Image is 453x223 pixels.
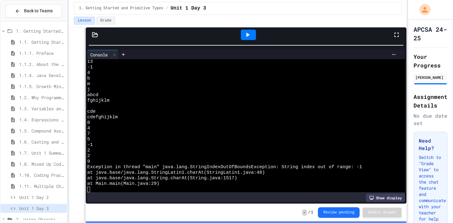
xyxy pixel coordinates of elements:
span: 4 [87,126,90,131]
button: Review pending [318,207,360,218]
span: 1.1.4. Java Development Environments [19,72,64,79]
button: Lesson [74,17,95,25]
div: My Account [413,2,432,17]
span: 9 [87,159,90,164]
span: 0 [87,120,90,126]
span: abcd [87,92,98,98]
span: / [308,210,310,215]
span: 1.6. Casting and Ranges of Variables [19,139,64,145]
button: Grade [96,17,115,25]
div: No due date set [414,112,447,127]
span: at java.base/java.lang.String.charAt(String.java:1517) [87,176,237,181]
span: 1.2. Why Programming? Why [GEOGRAPHIC_DATA]? [19,94,64,101]
span: m [87,81,90,87]
span: Unit 1 Day 3 [171,5,206,12]
div: Console [87,50,118,59]
span: 1.10. Coding Practice [19,172,64,178]
span: 1.4. Expressions and Assignment Statements [19,116,64,123]
span: 1.8. Mixed Up Code Practice [19,161,64,167]
span: 1.7. Unit 1 Summary [19,150,64,156]
span: 1.5. Compound Assignment Operators [19,128,64,134]
span: / [166,6,168,11]
span: Back to Teams [24,8,53,14]
span: Unit 1 Day 3 [19,205,64,212]
span: 1.11. Multiple Choice Exercises [19,183,64,189]
span: 4 [87,70,90,76]
div: Console [87,51,111,58]
span: 1.3. Variables and Data Types [19,105,64,112]
span: 5 [87,137,90,142]
span: 1. Getting Started and Primitive Types [16,28,64,34]
span: -1 [87,142,93,148]
span: cdefghijklm [87,115,118,120]
div: [PERSON_NAME] [415,75,446,80]
span: 1.1.1. Preface [19,50,64,56]
button: Back to Teams [6,4,62,18]
span: 1 [311,210,313,215]
h3: Need Help? [419,137,442,152]
span: - [302,209,307,216]
span: cde [87,109,96,115]
span: 1. Getting Started and Primitive Types [79,6,163,11]
span: Exception in thread "main" java.lang.StringIndexOutOfBoundsException: String index out of range: -1 [87,164,362,170]
span: 2. Using Objects [16,216,64,223]
span: at java.base/java.lang.StringLatin1.charAt(StringLatin1.java:48) [87,170,265,176]
span: b [87,76,90,81]
span: 1.1.2. About the AP CS A Exam [19,61,64,67]
div: Show display [366,193,405,202]
span: at Main.main(Main.java:29) [87,181,159,187]
span: Submit Answer [368,210,397,215]
h2: Assignment Details [414,92,447,110]
span: 13 [87,59,93,65]
span: -1 [87,65,93,70]
span: 2 [87,153,90,159]
span: 7 [87,131,90,137]
span: 2 [87,148,90,153]
span: Unit 1 Day 2 [19,194,64,201]
span: 1.1.5. Growth Mindset and Pair Programming [19,83,64,90]
span: fghijklm [87,98,109,103]
h2: Your Progress [414,52,447,70]
span: 1.1. Getting Started [19,39,64,45]
button: Submit Answer [363,208,402,217]
span: j [87,87,90,92]
h1: APCSA 24-25 [414,25,447,42]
